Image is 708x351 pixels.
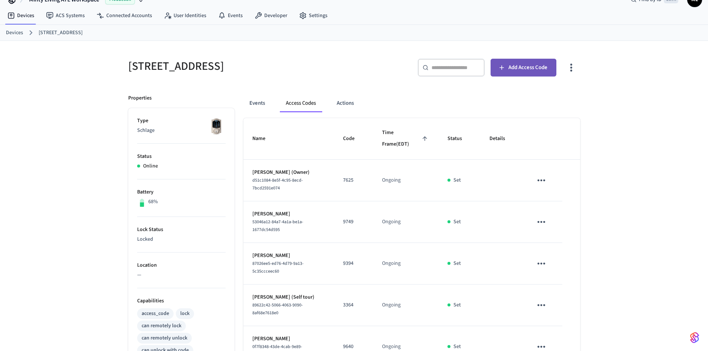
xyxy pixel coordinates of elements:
[252,169,325,176] p: [PERSON_NAME] (Owner)
[343,218,364,226] p: 9749
[343,133,364,144] span: Code
[1,9,40,22] a: Devices
[243,94,271,112] button: Events
[243,94,580,112] div: ant example
[252,293,325,301] p: [PERSON_NAME] (Self tour)
[137,153,226,160] p: Status
[137,117,226,125] p: Type
[252,260,304,274] span: 87026ee5-ed76-4d79-9a13-5c35ccceec60
[180,310,190,318] div: lock
[382,127,430,150] span: Time Frame(EDT)
[142,322,181,330] div: can remotely lock
[148,198,158,206] p: 68%
[373,201,439,243] td: Ongoing
[158,9,212,22] a: User Identities
[489,133,515,144] span: Details
[453,176,461,184] p: Set
[128,59,350,74] h5: [STREET_ADDRESS]
[373,160,439,201] td: Ongoing
[207,117,226,136] img: Schlage Sense Smart Deadbolt with Camelot Trim, Front
[6,29,23,37] a: Devices
[128,94,152,102] p: Properties
[252,335,325,343] p: [PERSON_NAME]
[137,127,226,134] p: Schlage
[280,94,322,112] button: Access Codes
[343,176,364,184] p: 7625
[91,9,158,22] a: Connected Accounts
[137,226,226,234] p: Lock Status
[331,94,360,112] button: Actions
[453,218,461,226] p: Set
[252,133,275,144] span: Name
[343,301,364,309] p: 3364
[40,9,91,22] a: ACS Systems
[142,334,187,342] div: can remotely unlock
[252,177,303,191] span: d51c1084-8e5f-4c95-8ecd-7bcd2591e074
[252,210,325,218] p: [PERSON_NAME]
[143,162,158,170] p: Online
[453,301,461,309] p: Set
[508,63,547,72] span: Add Access Code
[447,133,472,144] span: Status
[252,219,303,233] span: 53046a12-84a7-4a1a-be1a-1677dc54d595
[343,343,364,351] p: 9640
[491,59,556,77] button: Add Access Code
[137,271,226,279] p: —
[453,260,461,267] p: Set
[142,310,169,318] div: access_code
[343,260,364,267] p: 9394
[690,332,699,344] img: SeamLogoGradient.69752ec5.svg
[252,302,303,316] span: 89622c42-5066-4063-9090-8af68e7618e0
[39,29,83,37] a: [STREET_ADDRESS]
[249,9,293,22] a: Developer
[212,9,249,22] a: Events
[137,235,226,243] p: Locked
[137,261,226,269] p: Location
[453,343,461,351] p: Set
[137,297,226,305] p: Capabilities
[252,252,325,260] p: [PERSON_NAME]
[137,188,226,196] p: Battery
[293,9,333,22] a: Settings
[373,285,439,326] td: Ongoing
[373,243,439,285] td: Ongoing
